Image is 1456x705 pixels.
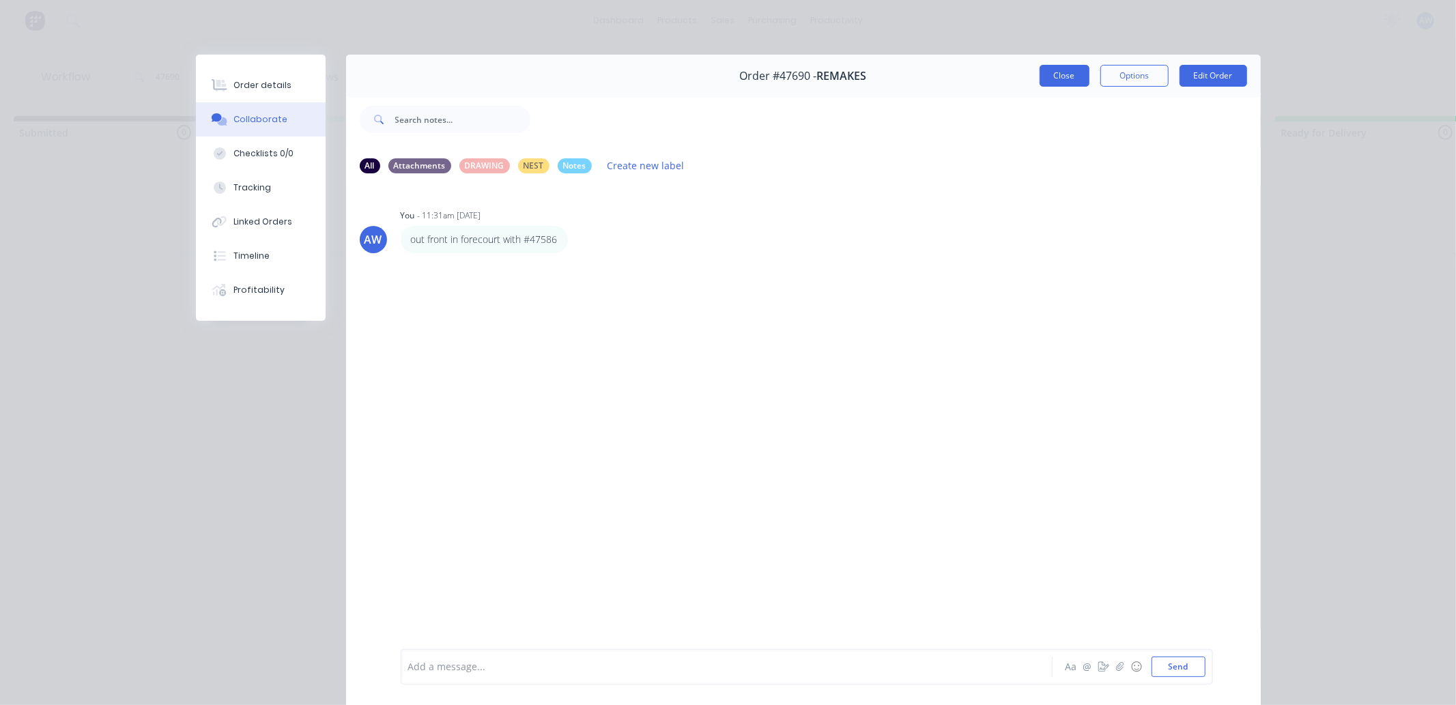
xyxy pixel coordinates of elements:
[1079,659,1096,675] button: @
[459,158,510,173] div: DRAWING
[196,273,326,307] button: Profitability
[558,158,592,173] div: Notes
[196,205,326,239] button: Linked Orders
[518,158,549,173] div: NEST
[233,216,292,228] div: Linked Orders
[233,79,291,91] div: Order details
[740,70,817,83] span: Order #47690 -
[600,156,691,175] button: Create new label
[196,239,326,273] button: Timeline
[817,70,867,83] span: REMAKES
[388,158,451,173] div: Attachments
[1040,65,1089,87] button: Close
[233,284,285,296] div: Profitability
[196,102,326,136] button: Collaborate
[1180,65,1247,87] button: Edit Order
[1128,659,1145,675] button: ☺
[395,106,530,133] input: Search notes...
[196,171,326,205] button: Tracking
[196,68,326,102] button: Order details
[1152,657,1205,677] button: Send
[233,147,294,160] div: Checklists 0/0
[411,233,558,246] p: out front in forecourt with #47586
[233,182,271,194] div: Tracking
[233,113,287,126] div: Collaborate
[233,250,270,262] div: Timeline
[1100,65,1169,87] button: Options
[418,210,481,222] div: - 11:31am [DATE]
[360,158,380,173] div: All
[365,231,382,248] div: AW
[1063,659,1079,675] button: Aa
[196,136,326,171] button: Checklists 0/0
[401,210,415,222] div: You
